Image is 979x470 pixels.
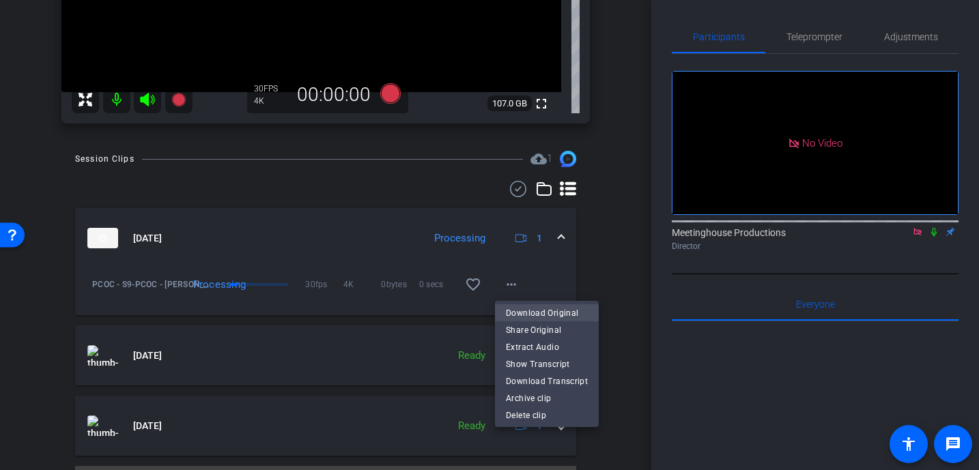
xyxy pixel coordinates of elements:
[506,322,588,338] span: Share Original
[506,305,588,321] span: Download Original
[506,407,588,424] span: Delete clip
[506,373,588,390] span: Download Transcript
[506,356,588,372] span: Show Transcript
[506,390,588,407] span: Archive clip
[506,339,588,355] span: Extract Audio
